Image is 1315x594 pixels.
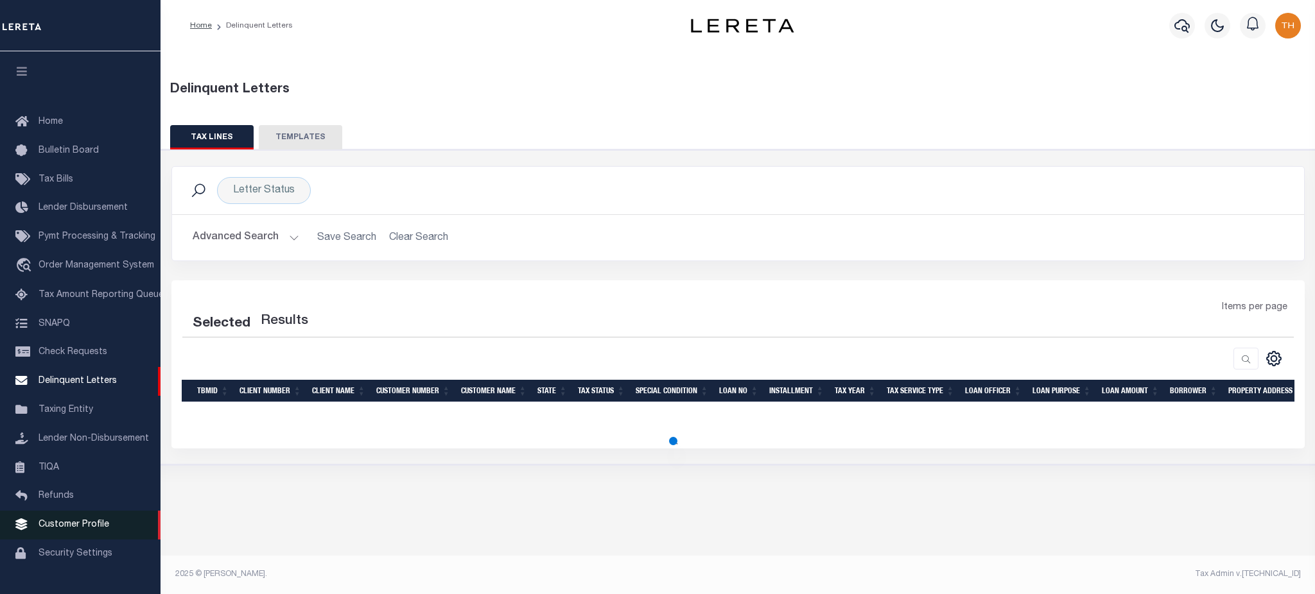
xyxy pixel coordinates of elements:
[882,380,960,402] th: Tax Service Type
[217,177,311,204] div: Letter Status
[39,549,112,558] span: Security Settings
[764,380,830,402] th: Installment
[192,380,234,402] th: TBMID
[371,380,456,402] th: Customer Number
[960,380,1027,402] th: LOAN OFFICER
[1223,380,1309,402] th: Property Address
[456,380,532,402] th: Customer Name
[532,380,573,402] th: STATE
[39,146,99,155] span: Bulletin Board
[261,311,308,332] label: Results
[39,232,155,241] span: Pymt Processing & Tracking
[830,380,882,402] th: Tax Year
[39,434,149,443] span: Lender Non-Disbursement
[39,348,107,357] span: Check Requests
[1222,301,1287,315] span: Items per page
[39,491,74,500] span: Refunds
[170,80,1306,99] div: Delinquent Letters
[307,380,371,402] th: Client Name
[39,319,70,328] span: SNAPQ
[39,405,93,414] span: Taxing Entity
[15,258,36,275] i: travel_explore
[39,520,109,529] span: Customer Profile
[39,175,73,184] span: Tax Bills
[39,462,59,471] span: TIQA
[259,125,342,149] button: TEMPLATES
[39,291,164,300] span: Tax Amount Reporting Queue
[39,203,128,212] span: Lender Disbursement
[631,380,714,402] th: Special Condition
[212,20,293,31] li: Delinquent Letters
[193,314,250,334] div: Selected
[714,380,764,402] th: LOAN NO
[573,380,631,402] th: Tax Status
[234,380,307,402] th: Client Number
[1027,380,1097,402] th: LOAN PURPOSE
[39,117,63,126] span: Home
[691,19,794,33] img: logo-dark.svg
[190,22,212,30] a: Home
[1275,13,1301,38] img: svg+xml;base64,PHN2ZyB4bWxucz0iaHR0cDovL3d3dy53My5vcmcvMjAwMC9zdmciIHBvaW50ZXItZXZlbnRzPSJub25lIi...
[39,377,117,386] span: Delinquent Letters
[747,568,1301,580] div: Tax Admin v.[TECHNICAL_ID]
[1165,380,1223,402] th: BORROWER
[170,125,254,149] button: TAX LINES
[193,225,299,250] button: Advanced Search
[39,261,154,270] span: Order Management System
[1097,380,1165,402] th: LOAN AMOUNT
[166,568,738,580] div: 2025 © [PERSON_NAME].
